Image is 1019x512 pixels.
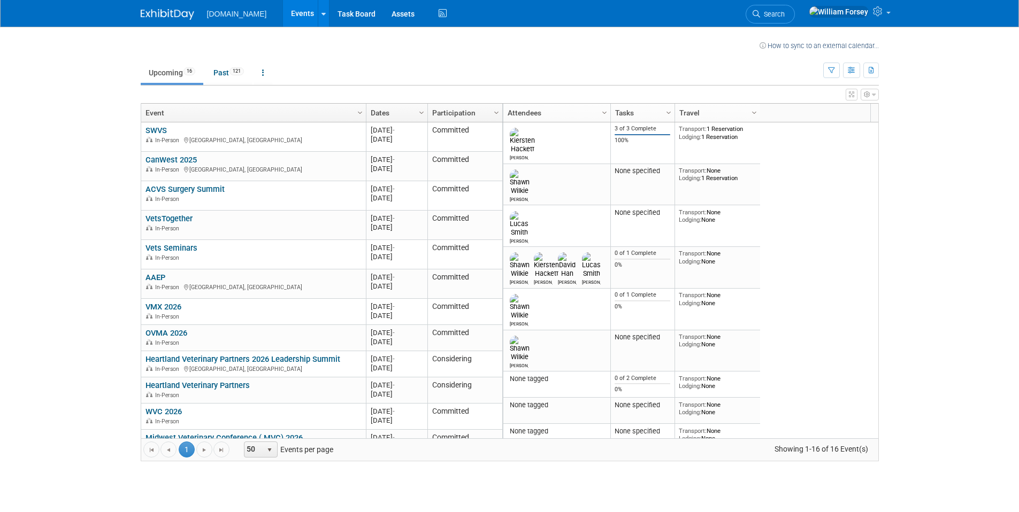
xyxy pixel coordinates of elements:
[155,254,182,261] span: In-Person
[371,252,423,261] div: [DATE]
[393,273,395,281] span: -
[679,167,707,174] span: Transport:
[679,401,707,408] span: Transport:
[615,401,670,409] div: None specified
[145,328,187,338] a: OVMA 2026
[145,282,361,291] div: [GEOGRAPHIC_DATA], [GEOGRAPHIC_DATA]
[679,333,756,348] div: None None
[615,125,670,133] div: 3 of 3 Complete
[510,336,530,361] img: Shawn Wilkie
[145,381,250,390] a: Heartland Veterinary Partners
[141,63,203,83] a: Upcoming16
[679,250,707,257] span: Transport:
[615,291,670,299] div: 0 of 1 Complete
[393,302,395,311] span: -
[393,214,395,222] span: -
[200,446,209,454] span: Go to the next page
[145,184,225,194] a: ACVS Surgery Summit
[371,193,423,203] div: [DATE]
[760,10,785,18] span: Search
[615,261,670,269] div: 0%
[371,184,423,193] div: [DATE]
[155,418,182,425] span: In-Person
[507,401,606,409] div: None tagged
[213,441,229,457] a: Go to the last page
[750,108,758,117] span: Column Settings
[679,291,707,299] span: Transport:
[615,333,670,342] div: None specified
[371,164,423,173] div: [DATE]
[155,137,182,144] span: In-Person
[679,340,701,348] span: Lodging:
[371,135,423,144] div: [DATE]
[507,427,606,436] div: None tagged
[217,446,226,454] span: Go to the last page
[393,407,395,415] span: -
[207,10,267,18] span: [DOMAIN_NAME]
[145,243,197,253] a: Vets Seminars
[534,252,559,278] img: Kiersten Hackett
[371,363,423,373] div: [DATE]
[427,430,502,456] td: Committed
[492,108,501,117] span: Column Settings
[143,441,159,457] a: Go to the first page
[615,208,670,217] div: None specified
[748,104,760,120] a: Column Settings
[145,354,340,364] a: Heartland Veterinary Partners 2026 Leadership Summit
[146,225,152,230] img: In-Person Event
[510,195,528,202] div: Shawn Wilkie
[615,375,670,382] div: 0 of 2 Complete
[510,211,528,237] img: Lucas Smith
[371,416,423,425] div: [DATE]
[393,381,395,389] span: -
[371,273,423,282] div: [DATE]
[160,441,177,457] a: Go to the previous page
[679,401,756,416] div: None None
[393,156,395,164] span: -
[510,237,528,244] div: Lucas Smith
[510,153,528,160] div: Kiersten Hackett
[760,42,879,50] a: How to sync to an external calendar...
[356,108,364,117] span: Column Settings
[371,126,423,135] div: [DATE]
[679,216,701,223] span: Lodging:
[510,361,528,368] div: Shawn Wilkie
[427,299,502,325] td: Committed
[393,185,395,193] span: -
[427,377,502,404] td: Considering
[183,67,195,75] span: 16
[146,313,152,319] img: In-Person Event
[679,167,756,182] div: None 1 Reservation
[679,208,756,224] div: None None
[427,122,502,152] td: Committed
[416,104,427,120] a: Column Settings
[146,366,152,371] img: In-Person Event
[230,441,344,457] span: Events per page
[679,375,707,382] span: Transport:
[196,441,212,457] a: Go to the next page
[599,104,610,120] a: Column Settings
[510,252,530,278] img: Shawn Wilkie
[679,125,756,141] div: 1 Reservation 1 Reservation
[679,435,701,442] span: Lodging:
[393,244,395,252] span: -
[179,441,195,457] span: 1
[600,108,609,117] span: Column Settings
[582,252,601,278] img: Lucas Smith
[371,223,423,232] div: [DATE]
[679,174,701,182] span: Lodging:
[371,354,423,363] div: [DATE]
[146,418,152,423] img: In-Person Event
[145,214,193,223] a: VetsTogether
[679,427,756,443] div: None None
[141,9,194,20] img: ExhibitDay
[155,313,182,320] span: In-Person
[205,63,252,83] a: Past121
[615,167,670,175] div: None specified
[427,181,502,211] td: Committed
[354,104,366,120] a: Column Settings
[427,404,502,430] td: Committed
[679,258,701,265] span: Lodging:
[746,5,795,24] a: Search
[679,427,707,435] span: Transport:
